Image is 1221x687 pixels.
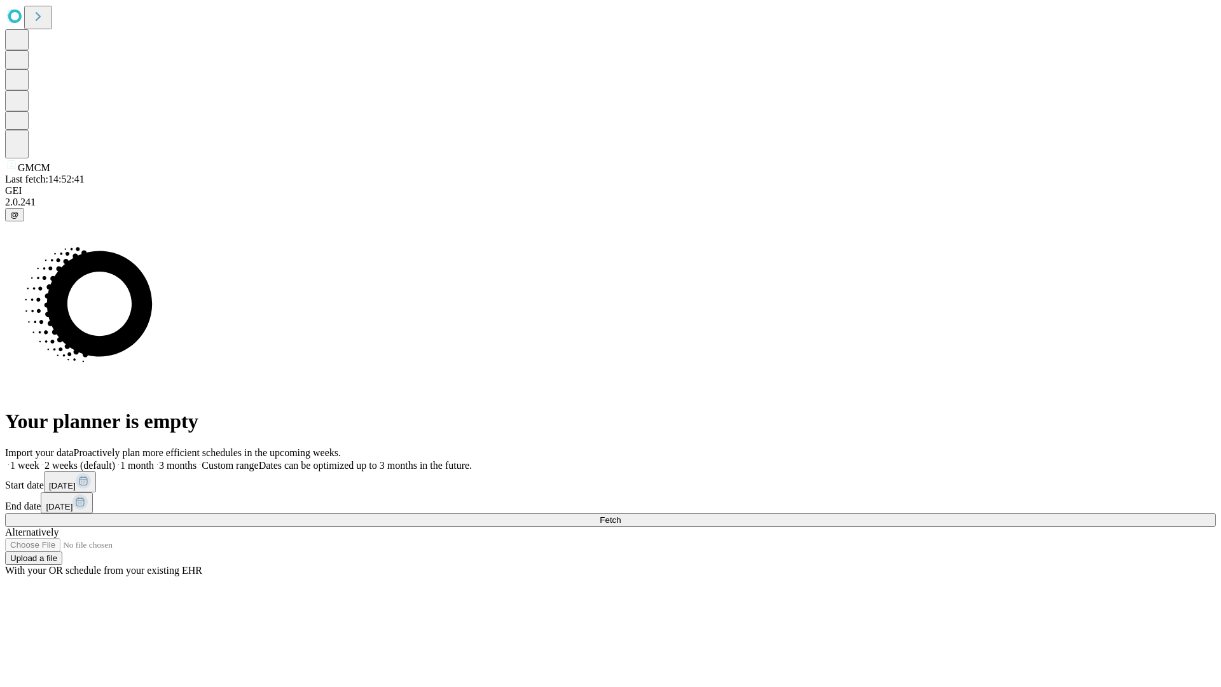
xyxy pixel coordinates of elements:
[44,471,96,492] button: [DATE]
[5,447,74,458] span: Import your data
[41,492,93,513] button: [DATE]
[5,197,1216,208] div: 2.0.241
[5,208,24,221] button: @
[18,162,50,173] span: GMCM
[74,447,341,458] span: Proactively plan more efficient schedules in the upcoming weeks.
[5,174,85,184] span: Last fetch: 14:52:41
[49,481,76,490] span: [DATE]
[5,552,62,565] button: Upload a file
[46,502,72,511] span: [DATE]
[5,471,1216,492] div: Start date
[5,410,1216,433] h1: Your planner is empty
[202,460,258,471] span: Custom range
[600,515,621,525] span: Fetch
[5,513,1216,527] button: Fetch
[10,460,39,471] span: 1 week
[10,210,19,219] span: @
[259,460,472,471] span: Dates can be optimized up to 3 months in the future.
[5,565,202,576] span: With your OR schedule from your existing EHR
[5,527,59,538] span: Alternatively
[159,460,197,471] span: 3 months
[5,185,1216,197] div: GEI
[45,460,115,471] span: 2 weeks (default)
[120,460,154,471] span: 1 month
[5,492,1216,513] div: End date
